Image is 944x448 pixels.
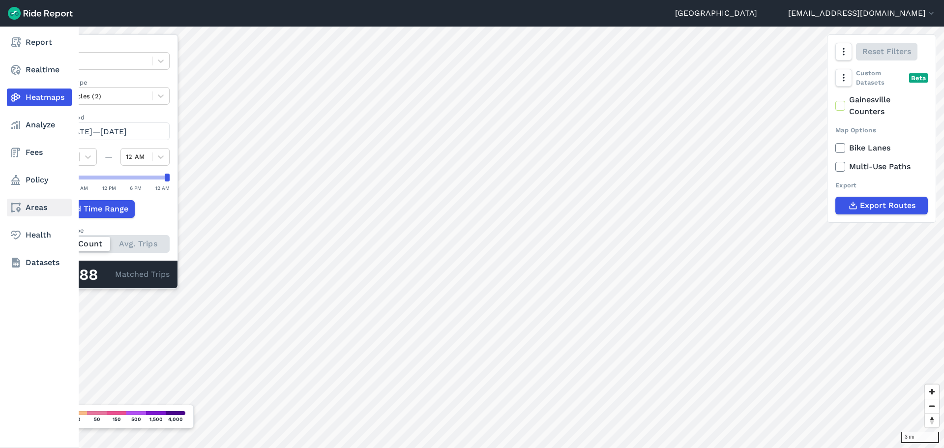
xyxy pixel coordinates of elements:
button: Zoom out [925,399,939,413]
button: [DATE]—[DATE] [48,122,170,140]
a: Realtime [7,61,72,79]
div: 6 AM [76,183,88,192]
div: Export [835,180,928,190]
label: Vehicle Type [48,78,170,87]
div: Map Options [835,125,928,135]
span: Add Time Range [66,203,128,215]
div: 3 mi [901,432,939,443]
div: Custom Datasets [835,68,928,87]
a: Fees [7,144,72,161]
img: Ride Report [8,7,73,20]
div: 28,888 [48,269,115,281]
label: Gainesville Counters [835,94,928,118]
a: Analyze [7,116,72,134]
a: Heatmaps [7,89,72,106]
button: Export Routes [835,197,928,214]
label: Multi-Use Paths [835,161,928,173]
label: Bike Lanes [835,142,928,154]
button: Zoom in [925,385,939,399]
a: Datasets [7,254,72,271]
div: Matched Trips [40,261,177,288]
div: Beta [909,73,928,83]
button: Add Time Range [48,200,135,218]
canvas: Map [31,27,944,448]
button: [EMAIL_ADDRESS][DOMAIN_NAME] [788,7,936,19]
div: — [97,151,120,163]
a: Areas [7,199,72,216]
div: 12 PM [102,183,116,192]
a: Policy [7,171,72,189]
a: Health [7,226,72,244]
span: Export Routes [860,200,915,211]
button: Reset bearing to north [925,413,939,427]
span: [DATE]—[DATE] [66,127,127,136]
label: Data Type [48,43,170,52]
div: Count Type [48,226,170,235]
label: Data Period [48,113,170,122]
div: 6 PM [130,183,142,192]
div: 12 AM [155,183,170,192]
a: [GEOGRAPHIC_DATA] [675,7,757,19]
a: Report [7,33,72,51]
span: Reset Filters [862,46,911,58]
button: Reset Filters [856,43,917,60]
